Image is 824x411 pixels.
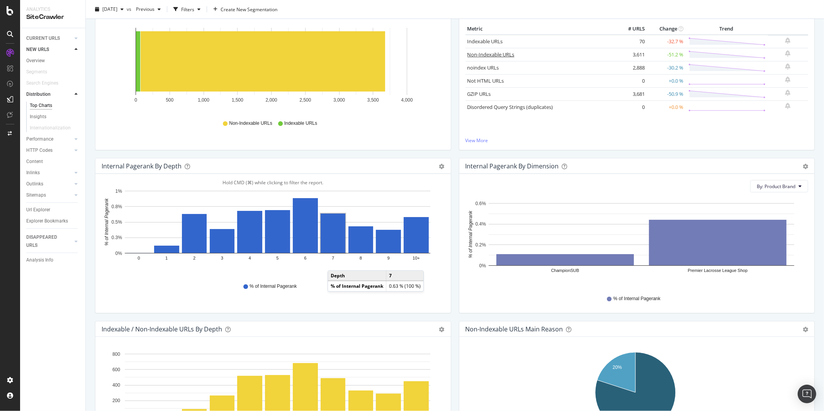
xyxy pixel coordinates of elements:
[30,124,78,132] a: Internationalization
[134,97,137,103] text: 0
[26,206,80,214] a: Url Explorer
[112,382,120,388] text: 400
[332,256,334,261] text: 7
[265,97,277,103] text: 2,000
[613,296,661,302] span: % of Internal Pagerank
[785,50,791,56] div: bell-plus
[785,37,791,44] div: bell-plus
[26,217,80,225] a: Explorer Bookmarks
[466,137,809,144] a: View More
[102,23,441,113] svg: A chart.
[479,263,486,268] text: 0%
[616,74,647,87] td: 0
[803,164,808,169] div: gear
[304,256,306,261] text: 6
[104,198,109,246] text: % of Internal Pagerank
[616,35,647,48] td: 70
[26,256,80,264] a: Analysis Info
[467,77,504,84] a: Not HTML URLs
[328,281,386,291] td: % of Internal Pagerank
[26,135,72,143] a: Performance
[26,34,72,42] a: CURRENT URLS
[688,268,748,273] text: Premier Lacrosse League Shop
[387,256,390,261] text: 9
[785,76,791,83] div: bell-plus
[647,23,685,35] th: Change
[647,100,685,114] td: +0.0 %
[30,113,46,121] div: Insights
[647,87,685,100] td: -50.9 %
[26,180,43,188] div: Outlinks
[467,104,553,110] a: Disordered Query Strings (duplicates)
[647,35,685,48] td: -32.7 %
[413,256,420,261] text: 10+
[249,256,251,261] text: 4
[30,102,80,110] a: Top Charts
[367,97,379,103] text: 3,500
[102,6,117,12] span: 2025 Aug. 21st
[112,219,122,225] text: 0.5%
[26,68,47,76] div: Segments
[112,367,120,372] text: 600
[26,233,72,250] a: DISAPPEARED URLS
[193,256,195,261] text: 2
[386,281,424,291] td: 0.63 % (100 %)
[26,46,72,54] a: NEW URLS
[616,48,647,61] td: 3,611
[750,180,808,192] button: By: Product Brand
[198,97,209,103] text: 1,000
[102,162,182,170] div: Internal Pagerank by Depth
[26,34,60,42] div: CURRENT URLS
[165,256,168,261] text: 1
[439,164,445,169] div: gear
[284,120,317,127] span: Indexable URLs
[26,233,65,250] div: DISAPPEARED URLS
[26,158,43,166] div: Content
[685,23,768,35] th: Trend
[26,68,55,76] a: Segments
[116,251,122,256] text: 0%
[798,385,816,403] div: Open Intercom Messenger
[439,327,445,332] div: gear
[475,201,486,206] text: 0.6%
[466,199,805,288] svg: A chart.
[26,135,53,143] div: Performance
[616,100,647,114] td: 0
[26,146,72,155] a: HTTP Codes
[30,124,71,132] div: Internationalization
[210,3,280,15] button: Create New Segmentation
[26,46,49,54] div: NEW URLS
[466,162,559,170] div: Internal Pagerank By Dimension
[92,3,127,15] button: [DATE]
[360,256,362,261] text: 8
[26,146,53,155] div: HTTP Codes
[116,189,122,194] text: 1%
[229,120,272,127] span: Non-Indexable URLs
[803,327,808,332] div: gear
[26,6,79,13] div: Analytics
[328,271,386,281] td: Depth
[276,256,279,261] text: 5
[551,268,579,273] text: ChampionSUB
[647,48,685,61] td: -51.2 %
[221,256,223,261] text: 3
[102,186,441,276] svg: A chart.
[112,352,120,357] text: 800
[467,38,503,45] a: Indexable URLs
[26,180,72,188] a: Outlinks
[221,6,277,12] span: Create New Segmentation
[613,365,622,370] text: 20%
[181,6,194,12] div: Filters
[26,90,72,99] a: Distribution
[127,6,133,12] span: vs
[26,79,58,87] div: Search Engines
[26,191,72,199] a: Sitemaps
[785,63,791,70] div: bell-plus
[616,61,647,74] td: 2,888
[166,97,173,103] text: 500
[26,191,46,199] div: Sitemaps
[232,97,243,103] text: 1,500
[26,57,45,65] div: Overview
[466,23,616,35] th: Metric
